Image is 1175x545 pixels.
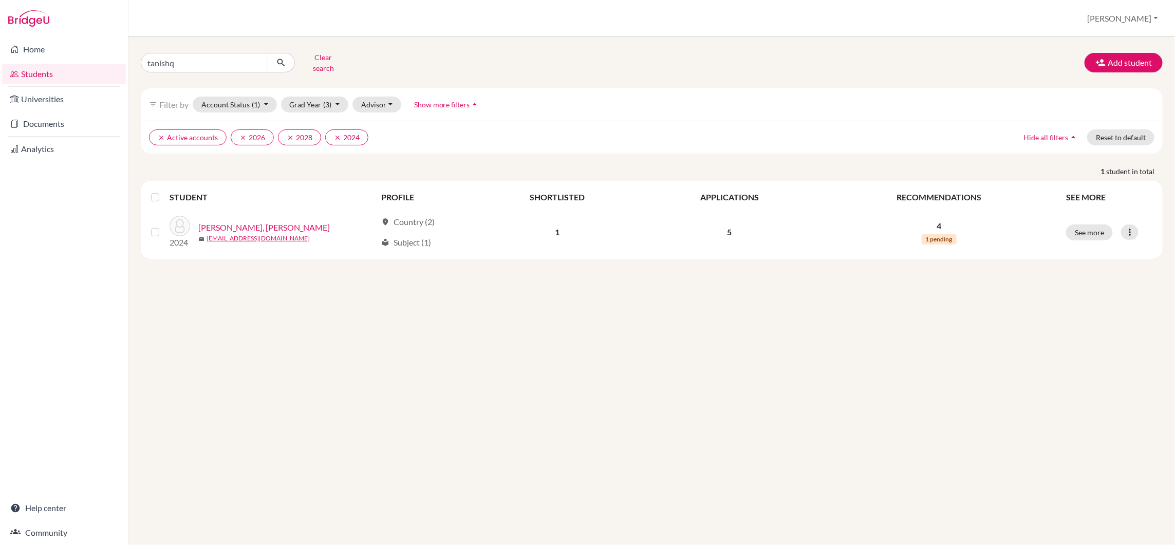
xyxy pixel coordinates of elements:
[641,210,818,255] td: 5
[1085,53,1163,72] button: Add student
[141,53,268,72] input: Find student by name...
[231,129,274,145] button: clear2026
[2,64,126,84] a: Students
[159,100,189,109] span: Filter by
[1068,132,1078,142] i: arrow_drop_up
[2,39,126,60] a: Home
[381,218,389,226] span: location_on
[414,100,470,109] span: Show more filters
[149,129,227,145] button: clearActive accounts
[295,49,352,76] button: Clear search
[375,185,474,210] th: PROFILE
[193,97,277,112] button: Account Status(1)
[149,100,157,108] i: filter_list
[1066,224,1113,240] button: See more
[207,234,310,243] a: [EMAIL_ADDRESS][DOMAIN_NAME]
[8,10,49,27] img: Bridge-U
[170,185,375,210] th: STUDENT
[922,234,957,245] span: 1 pending
[158,134,165,141] i: clear
[470,99,480,109] i: arrow_drop_up
[824,220,1054,232] p: 4
[352,97,401,112] button: Advisor
[324,100,332,109] span: (3)
[2,139,126,159] a: Analytics
[2,522,126,543] a: Community
[252,100,260,109] span: (1)
[1015,129,1087,145] button: Hide all filtersarrow_drop_up
[198,236,204,242] span: mail
[170,216,190,236] img: TEJWANI, Tanishq Mukesh
[2,89,126,109] a: Universities
[405,97,489,112] button: Show more filtersarrow_drop_up
[381,216,435,228] div: Country (2)
[2,114,126,134] a: Documents
[1106,166,1163,177] span: student in total
[281,97,349,112] button: Grad Year(3)
[641,185,818,210] th: APPLICATIONS
[287,134,294,141] i: clear
[334,134,341,141] i: clear
[1101,166,1106,177] strong: 1
[325,129,368,145] button: clear2024
[1087,129,1154,145] button: Reset to default
[198,221,330,234] a: [PERSON_NAME], [PERSON_NAME]
[381,238,389,247] span: local_library
[239,134,247,141] i: clear
[381,236,431,249] div: Subject (1)
[278,129,321,145] button: clear2028
[474,185,641,210] th: SHORTLISTED
[474,210,641,255] td: 1
[1060,185,1159,210] th: SEE MORE
[170,236,190,249] p: 2024
[2,498,126,518] a: Help center
[1023,133,1068,142] span: Hide all filters
[1083,9,1163,28] button: [PERSON_NAME]
[818,185,1060,210] th: RECOMMENDATIONS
